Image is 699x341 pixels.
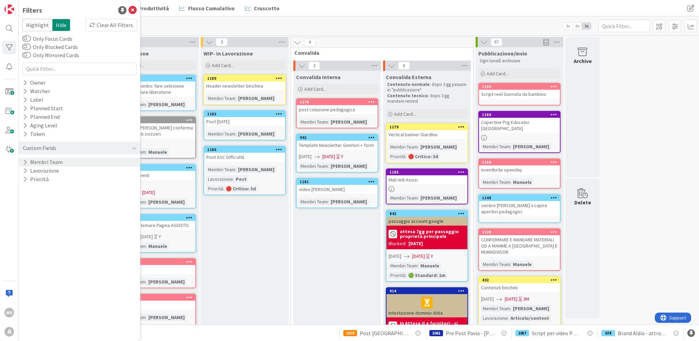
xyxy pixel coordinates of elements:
[406,153,440,160] div: 🔴 Critico: 3d
[482,278,560,282] div: 432
[204,81,285,90] div: Header newsletter birichina
[4,308,14,317] div: MS
[511,261,534,268] div: Manuele
[22,175,49,184] button: Priorità
[389,262,418,269] div: Membri Team
[212,62,234,68] span: Add Card...
[223,185,224,192] span: :
[479,277,560,283] div: 432
[114,117,195,123] div: 1195
[418,262,419,269] span: :
[386,74,431,80] span: Convalida Esterna
[206,185,223,192] div: Priorità
[114,171,195,180] div: form info eventi
[207,112,285,116] div: 1183
[601,330,615,336] div: 678
[387,217,467,226] div: passaggio account google
[343,330,357,336] div: 1078
[206,175,233,183] div: Lavorazione
[328,118,329,126] span: :
[406,271,447,279] div: 🟢 Standard: 1m
[22,35,72,43] label: Only Focus Cards
[204,111,285,117] div: 1183
[329,162,369,170] div: [PERSON_NAME]
[387,211,467,217] div: 842
[236,166,276,173] div: [PERSON_NAME]
[389,153,405,160] div: Priorità
[481,143,510,150] div: Membri Team
[188,4,235,12] span: Flusso Cumulativo
[481,261,510,268] div: Membri Team
[400,321,465,330] b: In Attesa it e fornitori - si farà in estate
[297,99,378,105] div: 1176
[235,166,236,173] span: :
[207,76,285,81] div: 1180
[22,35,31,42] button: Only Focus Cards
[479,84,560,90] div: 1150
[14,1,31,9] span: Support
[4,327,14,337] div: A
[390,125,467,129] div: 1179
[204,111,285,126] div: 1183Post [DATE]
[118,215,195,220] div: 988
[114,301,195,310] div: Evento FB
[418,194,419,202] span: :
[297,185,378,194] div: video [PERSON_NAME]
[241,2,284,14] a: Cruscotto
[233,175,234,183] span: :
[479,112,560,133] div: 1169Copertine Prg Educativi [GEOGRAPHIC_DATA]
[479,159,560,174] div: 1158eventbrite openday
[387,175,467,184] div: Mail nidi Assisi
[515,330,529,336] div: 1057
[511,143,551,150] div: [PERSON_NAME]
[147,278,186,286] div: [PERSON_NAME]
[118,165,195,170] div: 680
[300,135,378,140] div: 992
[299,198,328,205] div: Membri Team
[114,259,195,265] div: 1109
[618,329,666,337] span: Brand Aldia - attrattività
[479,201,560,216] div: sentire [PERSON_NAME] x capire aperitivi pedagogici
[147,101,186,108] div: [PERSON_NAME]
[86,19,137,31] div: Clear All Filters
[479,84,560,99] div: 1150Script reel Giornata da bambino
[297,105,378,114] div: post colazione pedagogica
[481,295,494,303] span: [DATE]
[491,38,502,46] span: 67
[147,148,169,156] div: Manuele
[387,294,467,317] div: Intestazione dominio Aldia
[479,229,560,235] div: 1128
[22,166,60,175] button: Lavorazione
[408,240,423,247] div: [DATE]
[146,242,147,250] span: :
[482,84,560,89] div: 1150
[387,211,467,226] div: 842passaggio account google
[22,158,63,166] button: Membri Team
[146,278,147,286] span: :
[387,82,467,93] p: : dopo 3 gg passare in "pubblicazione"
[481,324,498,331] div: Priorità
[22,104,64,113] div: Planned Start
[146,314,147,321] span: :
[479,90,560,99] div: Script reel Giornata da bambino
[598,20,650,32] input: Quick Filter...
[510,305,511,312] span: :
[299,162,328,170] div: Membri Team
[400,229,465,239] b: attesa 7gg per passaggio proprietà principale
[387,130,467,139] div: Vertical banner Giardino
[389,143,418,151] div: Membri Team
[482,230,560,235] div: 1128
[390,211,467,216] div: 842
[22,19,52,31] span: Highlight
[563,23,573,29] span: 1x
[296,74,341,80] span: Convalida Interna
[294,49,465,56] span: Convalida
[329,118,369,126] div: [PERSON_NAME]
[204,153,285,162] div: Post ASC Difficoltà
[114,265,195,274] div: Stories OD
[146,101,147,108] span: :
[114,294,195,310] div: 1052Evento FB
[125,2,173,14] a: Produttività
[22,87,51,96] div: Watcher
[308,62,320,70] span: 3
